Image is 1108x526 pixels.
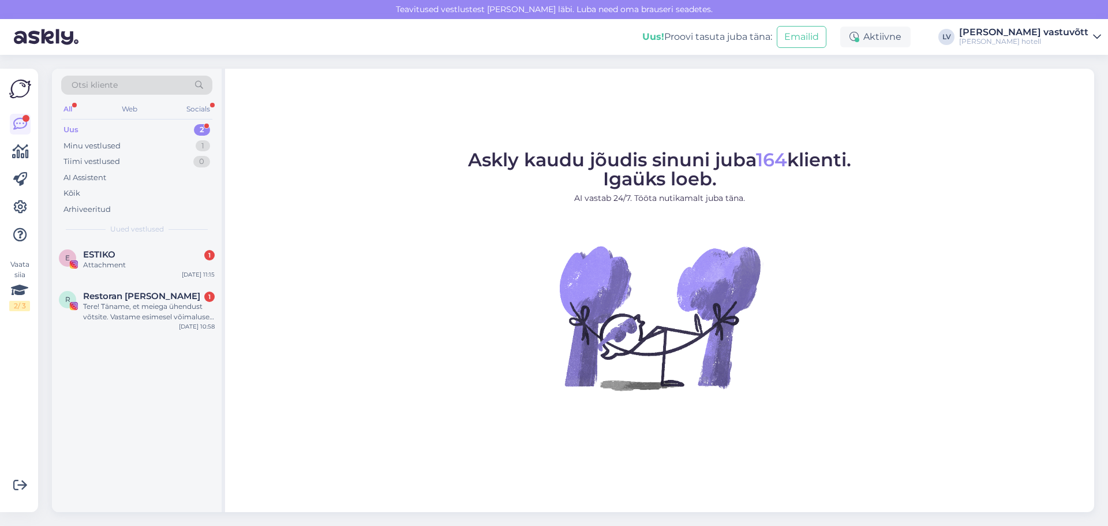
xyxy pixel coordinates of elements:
[65,253,70,262] span: E
[959,28,1088,37] div: [PERSON_NAME] vastuvõtt
[65,295,70,304] span: R
[9,259,30,311] div: Vaata siia
[179,322,215,331] div: [DATE] 10:58
[63,156,120,167] div: Tiimi vestlused
[72,79,118,91] span: Otsi kliente
[194,124,210,136] div: 2
[938,29,954,45] div: LV
[204,292,215,302] div: 1
[756,148,787,171] span: 164
[642,30,772,44] div: Proovi tasuta juba täna:
[110,224,164,234] span: Uued vestlused
[61,102,74,117] div: All
[63,188,80,199] div: Kõik
[119,102,140,117] div: Web
[777,26,826,48] button: Emailid
[9,78,31,100] img: Askly Logo
[204,250,215,260] div: 1
[83,249,115,260] span: ESTIKO
[63,172,106,184] div: AI Assistent
[63,124,78,136] div: Uus
[83,291,200,301] span: Restoran Hõlm
[959,28,1101,46] a: [PERSON_NAME] vastuvõtt[PERSON_NAME] hotell
[468,148,851,190] span: Askly kaudu jõudis sinuni juba klienti. Igaüks loeb.
[642,31,664,42] b: Uus!
[840,27,911,47] div: Aktiivne
[63,140,121,152] div: Minu vestlused
[196,140,210,152] div: 1
[556,214,763,421] img: No Chat active
[182,270,215,279] div: [DATE] 11:15
[83,301,215,322] div: Tere! Täname, et meiega ühendust võtsite. Vastame esimesel võimalusel. Laudu on võimalik broneeri...
[193,156,210,167] div: 0
[9,301,30,311] div: 2 / 3
[959,37,1088,46] div: [PERSON_NAME] hotell
[184,102,212,117] div: Socials
[63,204,111,215] div: Arhiveeritud
[468,192,851,204] p: AI vastab 24/7. Tööta nutikamalt juba täna.
[83,260,215,270] div: Attachment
